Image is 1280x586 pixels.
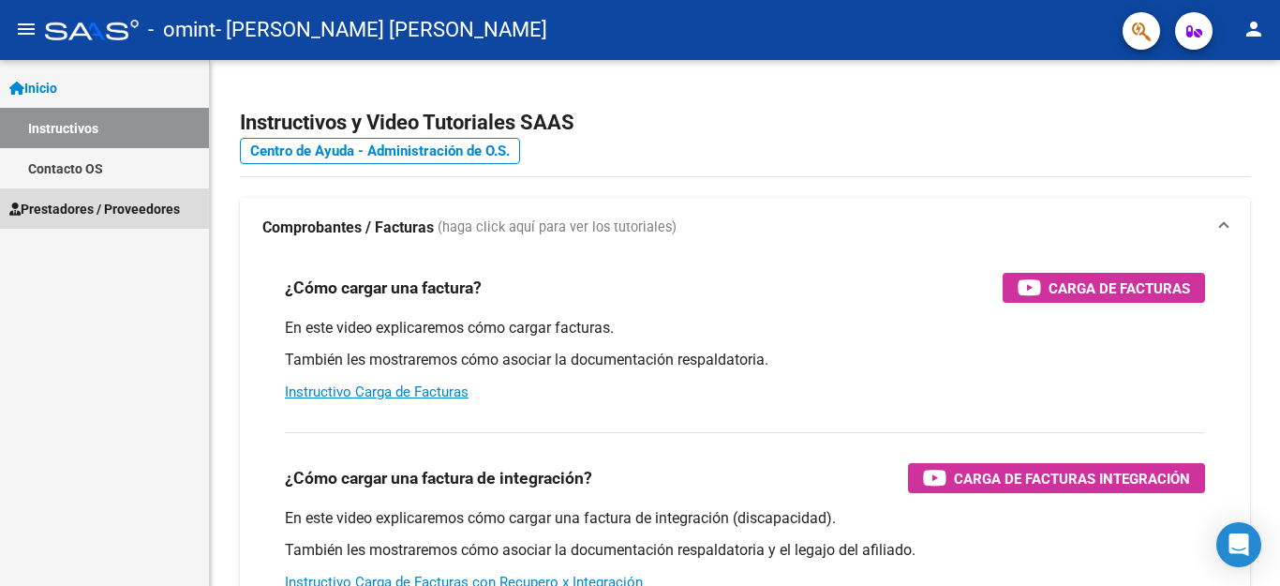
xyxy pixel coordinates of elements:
mat-icon: menu [15,18,37,40]
span: Inicio [9,78,57,98]
p: También les mostraremos cómo asociar la documentación respaldatoria y el legajo del afiliado. [285,540,1205,561]
button: Carga de Facturas Integración [908,463,1205,493]
a: Centro de Ayuda - Administración de O.S. [240,138,520,164]
mat-icon: person [1243,18,1265,40]
p: En este video explicaremos cómo cargar una factura de integración (discapacidad). [285,508,1205,529]
p: En este video explicaremos cómo cargar facturas. [285,318,1205,338]
strong: Comprobantes / Facturas [262,218,434,238]
h3: ¿Cómo cargar una factura? [285,275,482,301]
button: Carga de Facturas [1003,273,1205,303]
span: Carga de Facturas Integración [954,467,1190,490]
mat-expansion-panel-header: Comprobantes / Facturas (haga click aquí para ver los tutoriales) [240,198,1250,258]
h2: Instructivos y Video Tutoriales SAAS [240,105,1250,141]
a: Instructivo Carga de Facturas [285,383,469,400]
div: Open Intercom Messenger [1216,522,1261,567]
span: Carga de Facturas [1049,277,1190,300]
span: - omint [148,9,216,51]
span: (haga click aquí para ver los tutoriales) [438,218,677,238]
span: Prestadores / Proveedores [9,199,180,219]
p: También les mostraremos cómo asociar la documentación respaldatoria. [285,350,1205,370]
span: - [PERSON_NAME] [PERSON_NAME] [216,9,547,51]
h3: ¿Cómo cargar una factura de integración? [285,465,592,491]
